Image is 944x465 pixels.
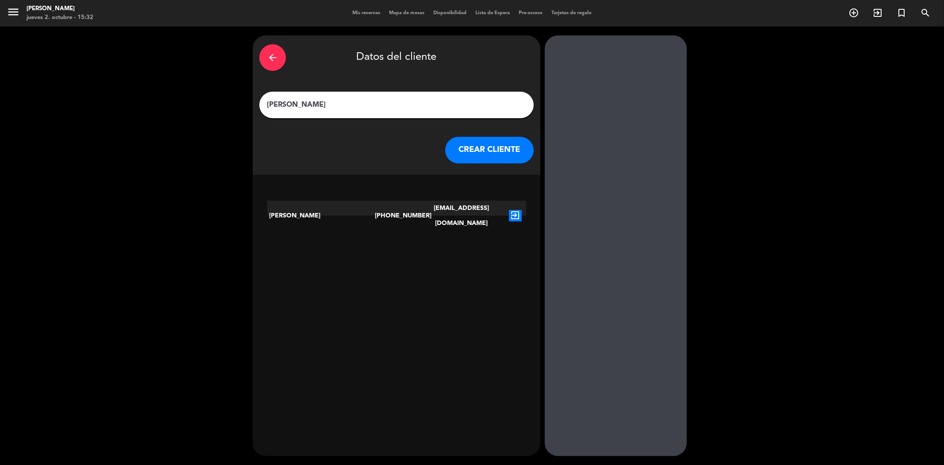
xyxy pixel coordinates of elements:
i: turned_in_not [896,8,907,18]
span: Tarjetas de regalo [547,11,596,15]
button: menu [7,5,20,22]
span: Mapa de mesas [385,11,429,15]
span: Mis reservas [348,11,385,15]
span: Disponibilidad [429,11,471,15]
i: arrow_back [267,52,278,63]
span: Lista de Espera [471,11,514,15]
i: search [920,8,931,18]
input: Escriba nombre, correo electrónico o número de teléfono... [266,99,527,111]
div: Datos del cliente [259,42,534,73]
div: jueves 2. octubre - 15:32 [27,13,93,22]
i: exit_to_app [872,8,883,18]
button: CREAR CLIENTE [445,137,534,163]
div: [PHONE_NUMBER] [375,201,418,231]
i: menu [7,5,20,19]
span: Pre-acceso [514,11,547,15]
i: add_circle_outline [848,8,859,18]
div: [PERSON_NAME] [267,201,375,231]
div: [PERSON_NAME] [27,4,93,13]
div: [EMAIL_ADDRESS][DOMAIN_NAME] [418,201,505,231]
i: exit_to_app [509,210,522,221]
